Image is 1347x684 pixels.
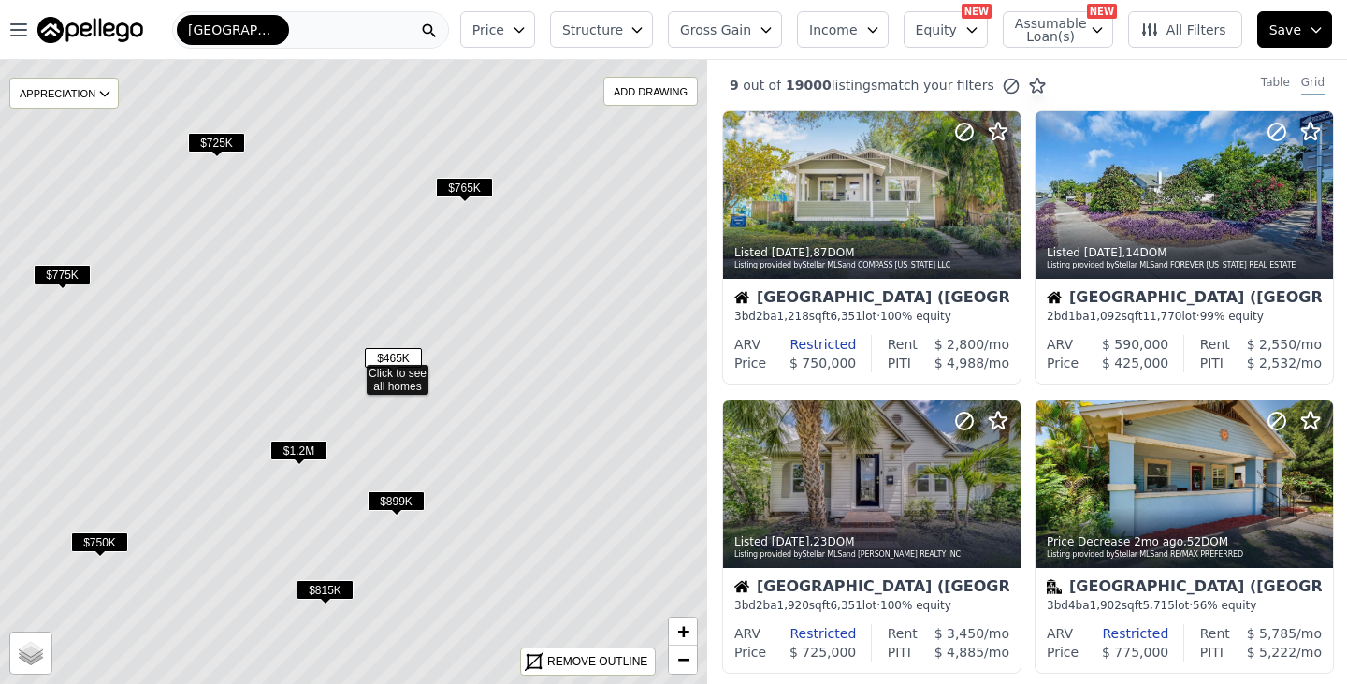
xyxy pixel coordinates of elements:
[297,580,354,600] span: $815K
[888,643,911,662] div: PITI
[1047,309,1322,324] div: 2 bd 1 ba sqft lot · 99% equity
[1140,21,1226,39] span: All Filters
[1047,290,1062,305] img: House
[1084,246,1122,259] time: 2025-07-28 00:00
[760,624,856,643] div: Restricted
[1247,626,1296,641] span: $ 5,785
[760,335,856,354] div: Restricted
[722,400,1020,674] a: Listed [DATE],23DOMListing provided byStellar MLSand [PERSON_NAME] REALTY INCHouse[GEOGRAPHIC_DAT...
[734,354,766,372] div: Price
[734,290,1009,309] div: [GEOGRAPHIC_DATA] ([GEOGRAPHIC_DATA])
[1200,354,1224,372] div: PITI
[669,646,697,674] a: Zoom out
[707,76,1047,95] div: out of listings
[1247,645,1296,660] span: $ 5,222
[1269,21,1301,39] span: Save
[877,76,994,95] span: match your filters
[34,265,91,284] span: $775K
[809,21,858,39] span: Income
[734,624,760,643] div: ARV
[830,599,862,612] span: 6,351
[562,21,622,39] span: Structure
[1102,356,1168,371] span: $ 425,000
[1047,598,1322,613] div: 3 bd 4 ba sqft lot · 56% equity
[1102,645,1168,660] span: $ 775,000
[1047,354,1079,372] div: Price
[1035,110,1332,385] a: Listed [DATE],14DOMListing provided byStellar MLSand FOREVER [US_STATE] REAL ESTATEHouse[GEOGRAPH...
[934,356,984,371] span: $ 4,988
[934,626,984,641] span: $ 3,450
[270,441,327,468] div: $1.2M
[368,491,425,518] div: $899K
[734,549,1011,560] div: Listing provided by Stellar MLS and [PERSON_NAME] REALTY INC
[71,532,128,552] span: $750K
[188,133,245,160] div: $725K
[734,534,1011,549] div: Listed , 23 DOM
[1047,643,1079,662] div: Price
[772,535,810,548] time: 2025-07-19 00:00
[918,335,1009,354] div: /mo
[918,624,1009,643] div: /mo
[888,354,911,372] div: PITI
[9,78,119,109] div: APPRECIATION
[37,17,143,43] img: Pellego
[188,133,245,153] span: $725K
[1134,535,1183,548] time: 2025-06-20 00:00
[934,337,984,352] span: $ 2,800
[888,335,918,354] div: Rent
[734,260,1011,271] div: Listing provided by Stellar MLS and COMPASS [US_STATE] LLC
[1047,624,1073,643] div: ARV
[34,265,91,292] div: $775K
[677,619,689,643] span: +
[1200,624,1230,643] div: Rent
[1230,624,1322,643] div: /mo
[1102,337,1168,352] span: $ 590,000
[365,348,422,368] span: $465K
[270,441,327,460] span: $1.2M
[904,11,988,48] button: Equity
[1257,11,1332,48] button: Save
[668,11,782,48] button: Gross Gain
[722,110,1020,385] a: Listed [DATE],87DOMListing provided byStellar MLSand COMPASS [US_STATE] LLCHouse[GEOGRAPHIC_DATA]...
[604,78,697,105] div: ADD DRAWING
[669,618,697,646] a: Zoom in
[1035,400,1332,674] a: Price Decrease 2mo ago,52DOMListing provided byStellar MLSand RE/MAX PREFERREDMultifamily[GEOGRAP...
[734,643,766,662] div: Price
[436,178,493,197] span: $765K
[1247,356,1296,371] span: $ 2,532
[1073,624,1168,643] div: Restricted
[1261,75,1290,95] div: Table
[777,310,809,323] span: 1,218
[1224,354,1322,372] div: /mo
[911,354,1009,372] div: /mo
[550,11,653,48] button: Structure
[789,356,856,371] span: $ 750,000
[547,653,647,670] div: REMOVE OUTLINE
[734,290,749,305] img: House
[1015,17,1075,43] span: Assumable Loan(s)
[1128,11,1242,48] button: All Filters
[188,21,278,39] span: [GEOGRAPHIC_DATA]-[GEOGRAPHIC_DATA]-[GEOGRAPHIC_DATA]
[888,624,918,643] div: Rent
[297,580,354,607] div: $815K
[436,178,493,205] div: $765K
[830,310,862,323] span: 6,351
[10,633,51,674] a: Layers
[680,21,751,39] span: Gross Gain
[789,645,856,660] span: $ 725,000
[1047,534,1324,549] div: Price Decrease , 52 DOM
[734,309,1009,324] div: 3 bd 2 ba sqft lot · 100% equity
[730,78,739,93] span: 9
[797,11,889,48] button: Income
[1247,337,1296,352] span: $ 2,550
[1003,11,1113,48] button: Assumable Loan(s)
[916,21,957,39] span: Equity
[1047,260,1324,271] div: Listing provided by Stellar MLS and FOREVER [US_STATE] REAL ESTATE
[1047,245,1324,260] div: Listed , 14 DOM
[734,598,1009,613] div: 3 bd 2 ba sqft lot · 100% equity
[734,245,1011,260] div: Listed , 87 DOM
[734,579,749,594] img: House
[1047,579,1062,594] img: Multifamily
[1087,4,1117,19] div: NEW
[777,599,809,612] span: 1,920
